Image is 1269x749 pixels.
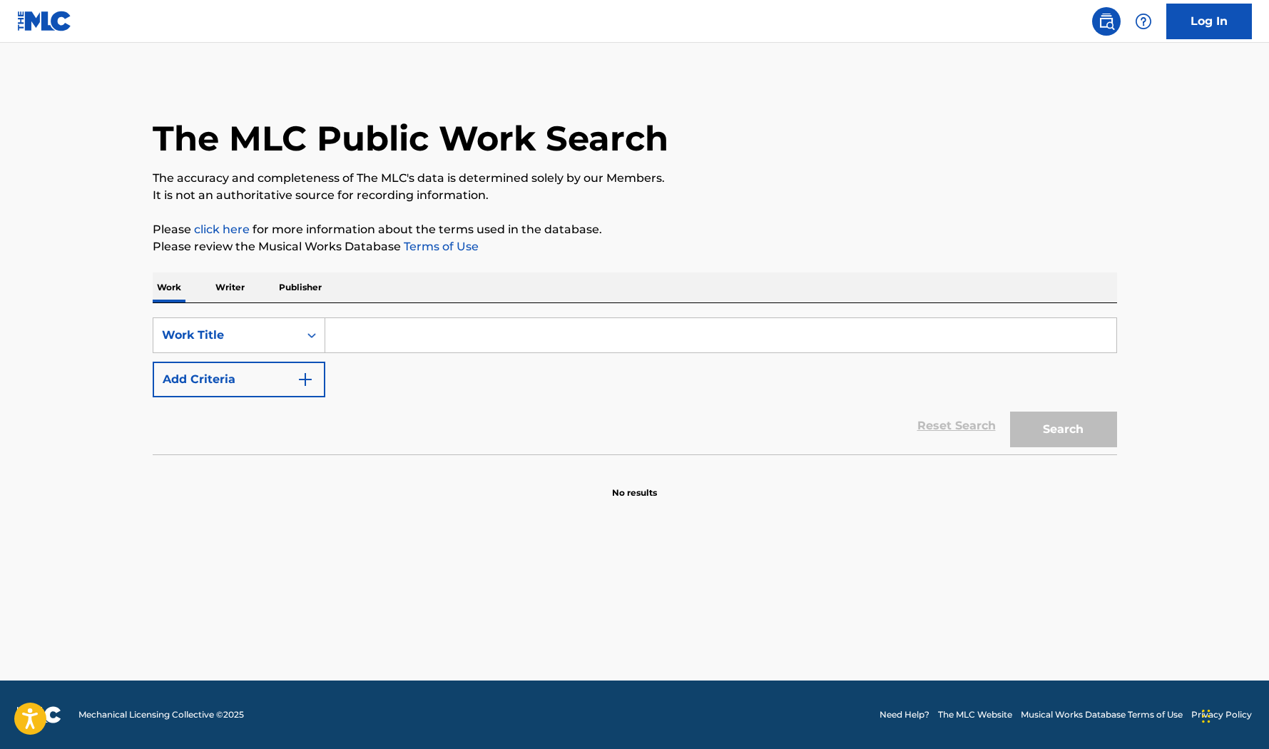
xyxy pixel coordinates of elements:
[1098,13,1115,30] img: search
[1092,7,1121,36] a: Public Search
[1129,7,1158,36] div: Help
[153,362,325,397] button: Add Criteria
[78,708,244,721] span: Mechanical Licensing Collective © 2025
[153,221,1117,238] p: Please for more information about the terms used in the database.
[1202,695,1211,738] div: Drag
[938,708,1012,721] a: The MLC Website
[1135,13,1152,30] img: help
[153,170,1117,187] p: The accuracy and completeness of The MLC's data is determined solely by our Members.
[153,317,1117,454] form: Search Form
[401,240,479,253] a: Terms of Use
[1191,708,1252,721] a: Privacy Policy
[1166,4,1252,39] a: Log In
[153,117,668,160] h1: The MLC Public Work Search
[211,272,249,302] p: Writer
[880,708,929,721] a: Need Help?
[153,272,185,302] p: Work
[612,469,657,499] p: No results
[275,272,326,302] p: Publisher
[17,706,61,723] img: logo
[1021,708,1183,721] a: Musical Works Database Terms of Use
[297,371,314,388] img: 9d2ae6d4665cec9f34b9.svg
[153,187,1117,204] p: It is not an authoritative source for recording information.
[17,11,72,31] img: MLC Logo
[162,327,290,344] div: Work Title
[194,223,250,236] a: click here
[153,238,1117,255] p: Please review the Musical Works Database
[1198,681,1269,749] iframe: Chat Widget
